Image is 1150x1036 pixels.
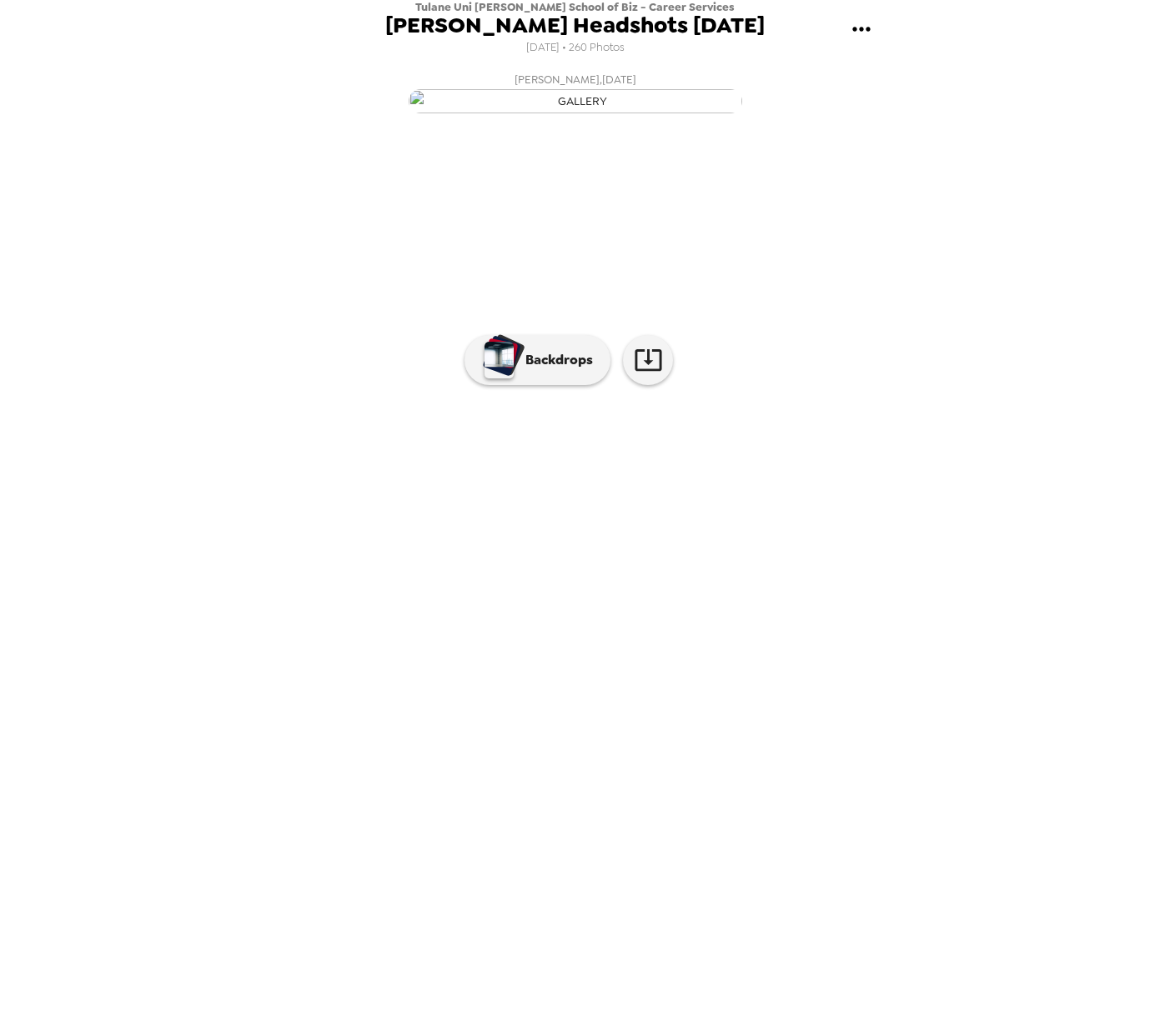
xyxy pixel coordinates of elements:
[526,37,625,59] span: [DATE] • 260 Photos
[512,440,639,527] img: gallery
[242,65,909,118] button: [PERSON_NAME],[DATE]
[647,440,774,527] img: gallery
[835,3,889,57] button: gallery menu
[782,440,909,527] img: gallery
[385,14,765,37] span: [PERSON_NAME] Headshots [DATE]
[465,335,610,385] button: Backdrops
[517,350,593,370] p: Backdrops
[409,89,742,113] img: gallery
[515,70,636,89] span: [PERSON_NAME] , [DATE]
